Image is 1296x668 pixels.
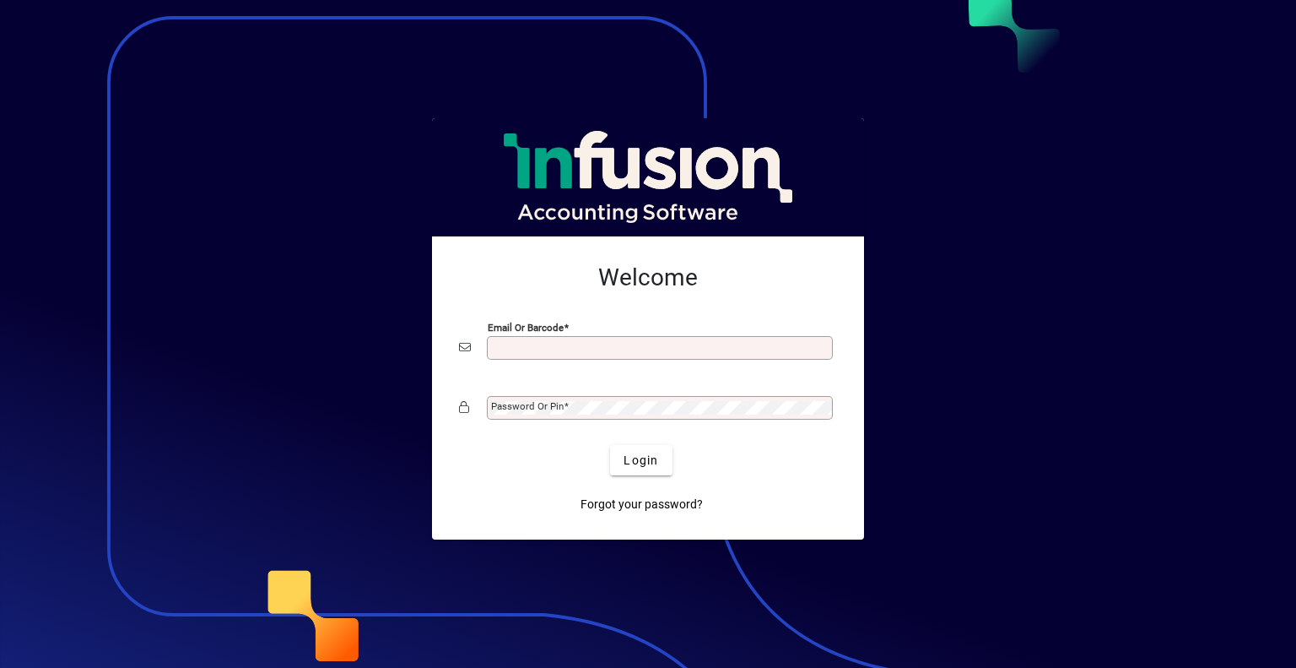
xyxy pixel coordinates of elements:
[580,496,703,513] span: Forgot your password?
[459,263,837,292] h2: Welcome
[610,445,672,475] button: Login
[574,489,710,519] a: Forgot your password?
[488,322,564,334] mat-label: Email or Barcode
[624,452,658,470] span: Login
[491,400,564,412] mat-label: Password or Pin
